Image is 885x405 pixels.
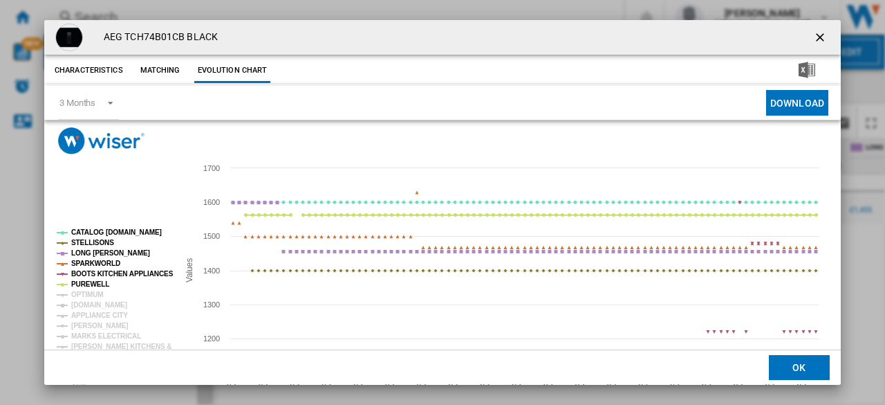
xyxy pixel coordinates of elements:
tspan: STELLISONS [71,239,114,246]
tspan: OPTIMUM [71,291,104,298]
tspan: APPLIANCE CITY [71,312,128,319]
tspan: [DOMAIN_NAME] [71,301,127,309]
tspan: 1300 [203,300,220,309]
tspan: 1600 [203,198,220,206]
tspan: 1200 [203,334,220,343]
tspan: [PERSON_NAME] KITCHENS & [71,343,171,350]
tspan: CATALOG [DOMAIN_NAME] [71,228,162,236]
div: 3 Months [59,98,95,108]
tspan: Values [185,258,194,282]
tspan: BOOTS KITCHEN APPLIANCES [71,270,174,278]
img: excel-24x24.png [799,62,815,78]
img: PSAAHH230PA00003.png [55,24,83,51]
ng-md-icon: getI18NText('BUTTONS.CLOSE_DIALOG') [813,30,830,47]
button: getI18NText('BUTTONS.CLOSE_DIALOG') [808,24,835,51]
tspan: [PERSON_NAME] [71,322,129,330]
h4: AEG TCH74B01CB BLACK [97,30,218,44]
md-dialog: Product popup [44,20,841,385]
tspan: 1400 [203,267,220,275]
tspan: MARKS ELECTRICAL [71,332,141,340]
button: Download in Excel [776,58,837,83]
tspan: SPARKWORLD [71,260,120,267]
tspan: LONG [PERSON_NAME] [71,249,150,257]
button: Download [766,90,828,116]
img: logo_wiser_300x94.png [58,127,145,154]
button: OK [769,355,830,380]
button: Matching [130,58,191,83]
button: Evolution chart [194,58,271,83]
tspan: 1700 [203,164,220,172]
tspan: 1500 [203,232,220,240]
tspan: PUREWELL [71,280,109,288]
button: Characteristics [51,58,127,83]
